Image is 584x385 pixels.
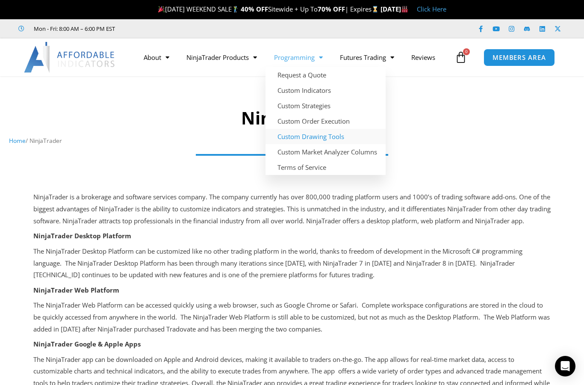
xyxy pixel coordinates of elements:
[265,160,386,175] a: Terms of Service
[442,45,480,70] a: 0
[372,6,378,12] img: ⌛
[401,6,408,12] img: 🏭
[33,286,119,294] strong: NinjaTrader Web Platform
[33,299,551,335] p: The NinjaTrader Web Platform can be accessed quickly using a web browser, such as Google Chrome o...
[265,47,331,67] a: Programming
[32,24,115,34] span: Mon - Fri: 8:00 AM – 6:00 PM EST
[156,5,380,13] span: [DATE] WEEKEND SALE Sitewide + Up To | Expires
[33,191,551,227] p: NinjaTrader is a brokerage and software services company. The company currently has over 800,000 ...
[24,42,116,73] img: LogoAI | Affordable Indicators – NinjaTrader
[265,83,386,98] a: Custom Indicators
[403,47,444,67] a: Reviews
[380,5,408,13] strong: [DATE]
[318,5,345,13] strong: 70% OFF
[265,67,386,83] a: Request a Quote
[265,98,386,113] a: Custom Strategies
[463,48,470,55] span: 0
[265,113,386,129] a: Custom Order Execution
[331,47,403,67] a: Futures Trading
[493,54,546,61] span: MEMBERS AREA
[127,24,255,33] iframe: Customer reviews powered by Trustpilot
[158,6,165,12] img: 🎉
[417,5,446,13] a: Click Here
[9,136,26,145] a: Home
[241,5,268,13] strong: 40% OFF
[265,129,386,144] a: Custom Drawing Tools
[265,67,386,175] ul: Programming
[178,47,265,67] a: NinjaTrader Products
[33,340,141,348] strong: NinjaTrader Google & Apple Apps
[484,49,555,66] a: MEMBERS AREA
[33,246,551,281] p: The NinjaTrader Desktop Platform can be customized like no other trading platform in the world, t...
[33,231,131,240] strong: NinjaTrader Desktop Platform
[265,144,386,160] a: Custom Market Analyzer Columns
[9,106,575,130] h1: NinjaTrader
[135,47,453,67] nav: Menu
[135,47,178,67] a: About
[232,6,239,12] img: 🏌️‍♂️
[9,135,575,146] nav: Breadcrumb
[555,356,575,376] div: Open Intercom Messenger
